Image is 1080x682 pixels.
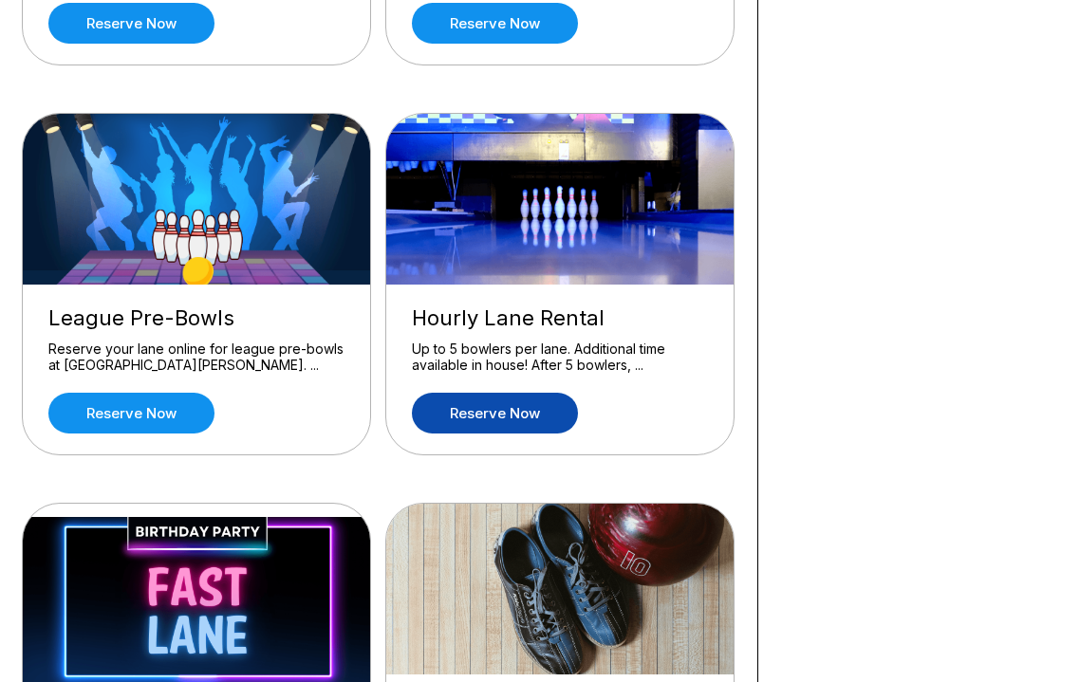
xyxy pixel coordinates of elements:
img: CMS Family Fun Fundraiser Package [386,504,736,674]
img: Hourly Lane Rental [386,114,736,285]
div: League Pre-Bowls [48,305,344,331]
div: Up to 5 bowlers per lane. Additional time available in house! After 5 bowlers, ... [412,341,708,374]
div: Reserve your lane online for league pre-bowls at [GEOGRAPHIC_DATA][PERSON_NAME]. ... [48,341,344,374]
a: Reserve now [412,3,578,44]
div: Hourly Lane Rental [412,305,708,331]
a: Reserve now [412,393,578,433]
img: League Pre-Bowls [23,114,372,285]
a: Reserve now [48,3,214,44]
a: Reserve now [48,393,214,433]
